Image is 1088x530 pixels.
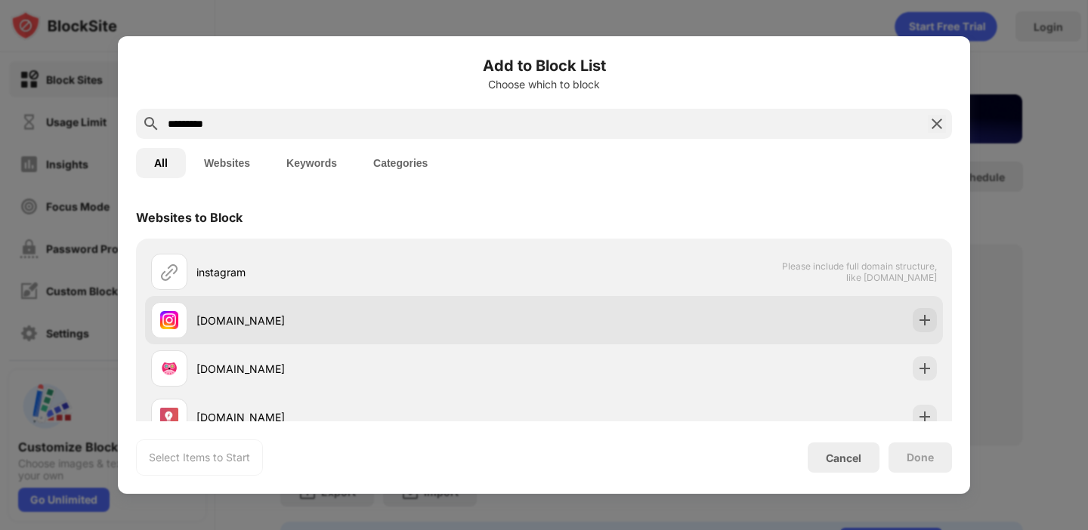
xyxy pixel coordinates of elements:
[136,79,952,91] div: Choose which to block
[136,148,186,178] button: All
[928,115,946,133] img: search-close
[781,260,937,283] span: Please include full domain structure, like [DOMAIN_NAME]
[196,313,544,328] div: [DOMAIN_NAME]
[196,409,544,425] div: [DOMAIN_NAME]
[136,54,952,77] h6: Add to Block List
[149,450,250,465] div: Select Items to Start
[355,148,446,178] button: Categories
[160,408,178,426] img: favicons
[268,148,355,178] button: Keywords
[196,361,544,377] div: [DOMAIN_NAME]
[160,359,178,377] img: favicons
[142,115,160,133] img: search.svg
[136,210,243,225] div: Websites to Block
[160,311,178,329] img: favicons
[160,263,178,281] img: url.svg
[826,451,861,464] div: Cancel
[907,451,934,464] div: Done
[186,148,268,178] button: Websites
[196,264,544,280] div: instagram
